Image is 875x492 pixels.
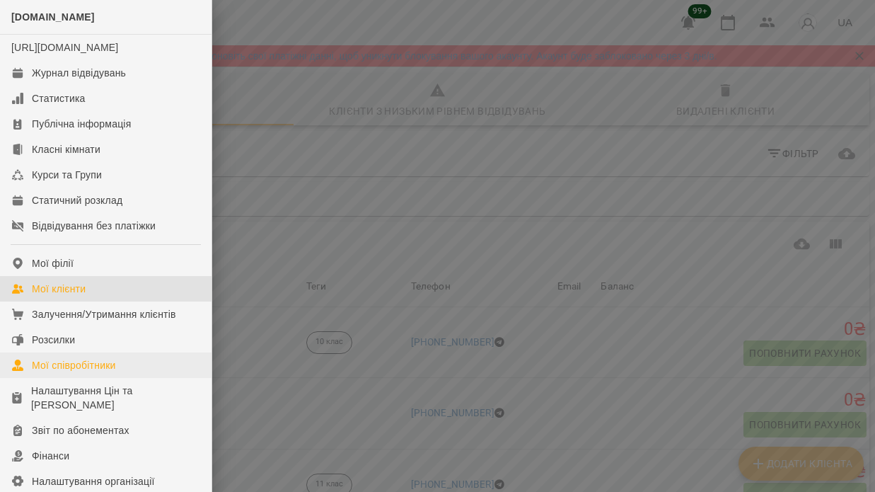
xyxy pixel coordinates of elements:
[32,423,129,437] div: Звіт по абонементах
[32,333,75,347] div: Розсилки
[32,91,86,105] div: Статистика
[32,256,74,270] div: Мої філії
[32,449,69,463] div: Фінанси
[32,219,156,233] div: Відвідування без платіжки
[32,168,102,182] div: Курси та Групи
[32,66,126,80] div: Журнал відвідувань
[32,358,116,372] div: Мої співробітники
[32,307,176,321] div: Залучення/Утримання клієнтів
[32,282,86,296] div: Мої клієнти
[32,474,155,488] div: Налаштування організації
[32,142,100,156] div: Класні кімнати
[32,117,131,131] div: Публічна інформація
[31,384,200,412] div: Налаштування Цін та [PERSON_NAME]
[11,42,118,53] a: [URL][DOMAIN_NAME]
[11,11,95,23] span: [DOMAIN_NAME]
[32,193,122,207] div: Статичний розклад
